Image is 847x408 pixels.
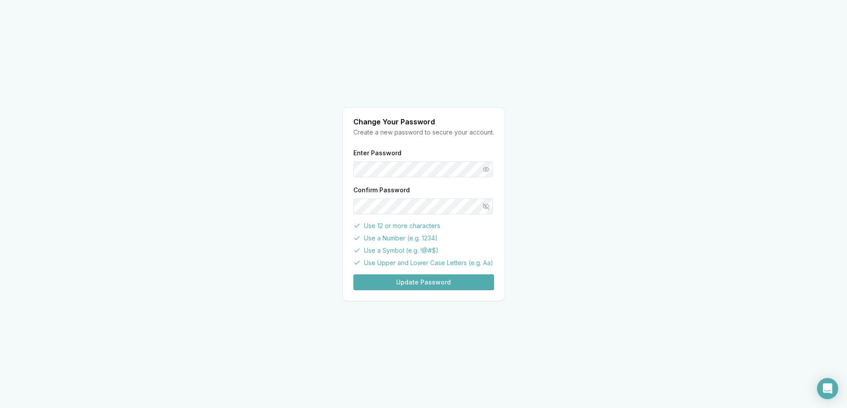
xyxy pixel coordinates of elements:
label: Enter Password [353,149,401,157]
div: Open Intercom Messenger [817,378,838,399]
span: Use a Number (e.g. 1234) [364,234,438,243]
label: Confirm Password [353,186,410,194]
button: Show password [478,161,494,177]
button: Hide password [478,198,494,214]
span: Use Upper and Lower Case Letters (e.g. Aa) [364,258,493,267]
div: Change Your Password [353,118,494,125]
span: Use a Symbol (e.g. !@#$) [364,246,438,255]
button: Update Password [353,274,494,290]
span: Use 12 or more characters [364,221,440,230]
div: Create a new password to secure your account. [353,128,494,137]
